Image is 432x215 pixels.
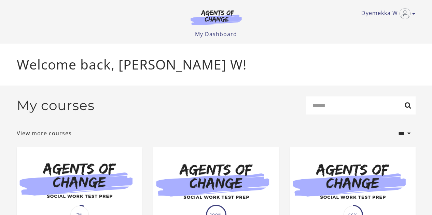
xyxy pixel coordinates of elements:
[183,10,249,25] img: Agents of Change Logo
[17,129,72,137] a: View more courses
[17,97,95,113] h2: My courses
[361,8,412,19] a: Toggle menu
[17,55,416,75] p: Welcome back, [PERSON_NAME] W!
[195,30,237,38] a: My Dashboard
